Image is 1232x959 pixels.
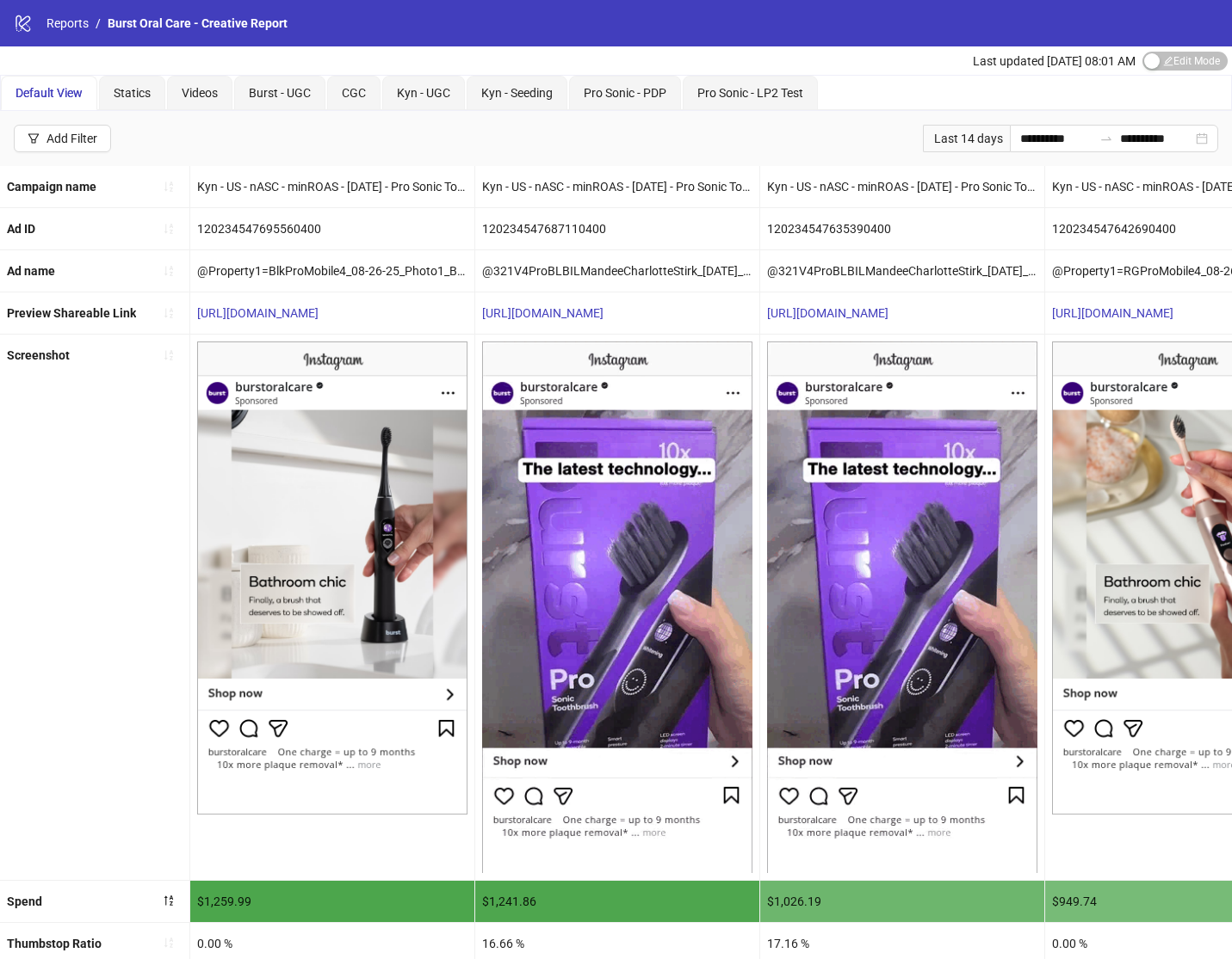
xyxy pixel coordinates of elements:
[14,125,111,152] button: Add Filter
[28,132,40,144] span: filter
[760,208,1044,249] div: 120234547635390400
[43,14,92,33] a: Reports
[1099,132,1113,145] span: swap-right
[475,208,759,249] div: 120234547687110400
[475,250,759,292] div: @321V4ProBLBILMandeeCharlotteStirk_[DATE]_Video1_Brand_Testimonial_ProSonicToothBrush_BurstOralCa...
[190,881,474,922] div: $1,259.99
[760,250,1044,292] div: @321V4ProBLBILMandeeCharlotteStirk_[DATE]_Video1_Brand_Testimonial_ProSonicToothBrush_BurstOralCa...
[342,86,366,100] span: CGC
[760,166,1044,207] div: Kyn - US - nASC - minROAS - [DATE] - Pro Sonic Toothbrush - PDP
[7,180,96,194] b: Campaign name
[767,306,888,320] a: [URL][DOMAIN_NAME]
[197,306,319,320] a: [URL][DOMAIN_NAME]
[481,86,553,100] span: Kyn - Seeding
[190,250,474,292] div: @Property1=BlkProMobile4_08-26-25_Photo1_Brand_Review_ProSonicToothbrush_BurstOralCare_
[108,16,288,30] span: Burst Oral Care - Creative Report
[96,14,101,33] li: /
[923,125,1010,152] div: Last 14 days
[163,181,175,193] span: sort-ascending
[190,166,474,207] div: Kyn - US - nASC - minROAS - [DATE] - Pro Sonic Toothbrush - LP2
[46,132,97,145] div: Add Filter
[697,86,803,100] span: Pro Sonic - LP2 Test
[767,341,1037,872] img: Screenshot 120234547635390400
[973,54,1136,68] span: Last updated [DATE] 08:01 AM
[15,86,83,100] span: Default View
[163,307,175,319] span: sort-ascending
[1099,132,1113,145] span: to
[163,894,175,907] span: sort-descending
[1052,306,1173,320] a: [URL][DOMAIN_NAME]
[475,166,759,207] div: Kyn - US - nASC - minROAS - [DATE] - Pro Sonic Toothbrush - LP2
[760,881,1044,922] div: $1,026.19
[163,937,175,949] span: sort-ascending
[7,348,70,362] b: Screenshot
[7,222,35,236] b: Ad ID
[584,86,666,100] span: Pro Sonic - PDP
[163,265,175,277] span: sort-ascending
[7,306,136,320] b: Preview Shareable Link
[7,937,102,950] b: Thumbstop Ratio
[163,349,175,361] span: sort-ascending
[397,86,450,100] span: Kyn - UGC
[163,223,175,235] span: sort-ascending
[7,264,55,278] b: Ad name
[190,208,474,249] div: 120234547695560400
[182,86,218,100] span: Videos
[114,86,151,100] span: Statics
[482,306,604,320] a: [URL][DOMAIN_NAME]
[482,341,752,872] img: Screenshot 120234547687110400
[475,881,759,922] div: $1,241.86
[7,894,42,908] b: Spend
[249,86,311,100] span: Burst - UGC
[197,341,467,815] img: Screenshot 120234547695560400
